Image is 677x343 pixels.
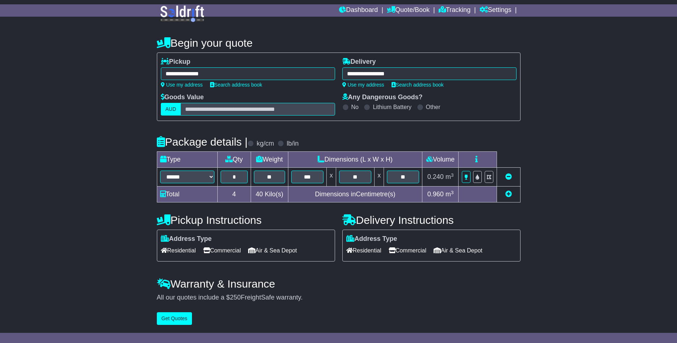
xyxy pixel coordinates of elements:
[451,172,454,178] sup: 3
[446,173,454,180] span: m
[505,173,512,180] a: Remove this item
[251,152,288,168] td: Weight
[326,168,336,187] td: x
[230,294,241,301] span: 250
[342,214,521,226] h4: Delivery Instructions
[346,245,381,256] span: Residential
[288,152,422,168] td: Dimensions (L x W x H)
[157,312,192,325] button: Get Quotes
[427,173,444,180] span: 0.240
[480,4,511,17] a: Settings
[287,140,298,148] label: lb/in
[451,190,454,195] sup: 3
[161,235,212,243] label: Address Type
[505,191,512,198] a: Add new item
[157,37,521,49] h4: Begin your quote
[210,82,262,88] a: Search address book
[248,245,297,256] span: Air & Sea Depot
[157,152,217,168] td: Type
[217,187,251,202] td: 4
[256,140,274,148] label: kg/cm
[346,235,397,243] label: Address Type
[251,187,288,202] td: Kilo(s)
[434,245,482,256] span: Air & Sea Depot
[203,245,241,256] span: Commercial
[339,4,378,17] a: Dashboard
[342,93,423,101] label: Any Dangerous Goods?
[342,82,384,88] a: Use my address
[161,58,191,66] label: Pickup
[446,191,454,198] span: m
[342,58,376,66] label: Delivery
[439,4,471,17] a: Tracking
[351,104,359,110] label: No
[426,104,440,110] label: Other
[373,104,411,110] label: Lithium Battery
[157,278,521,290] h4: Warranty & Insurance
[422,152,459,168] td: Volume
[256,191,263,198] span: 40
[217,152,251,168] td: Qty
[392,82,444,88] a: Search address book
[161,82,203,88] a: Use my address
[427,191,444,198] span: 0.960
[389,245,426,256] span: Commercial
[161,245,196,256] span: Residential
[157,187,217,202] td: Total
[157,294,521,302] div: All our quotes include a $ FreightSafe warranty.
[161,93,204,101] label: Goods Value
[161,103,181,116] label: AUD
[157,214,335,226] h4: Pickup Instructions
[288,187,422,202] td: Dimensions in Centimetre(s)
[157,136,248,148] h4: Package details |
[375,168,384,187] td: x
[387,4,430,17] a: Quote/Book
